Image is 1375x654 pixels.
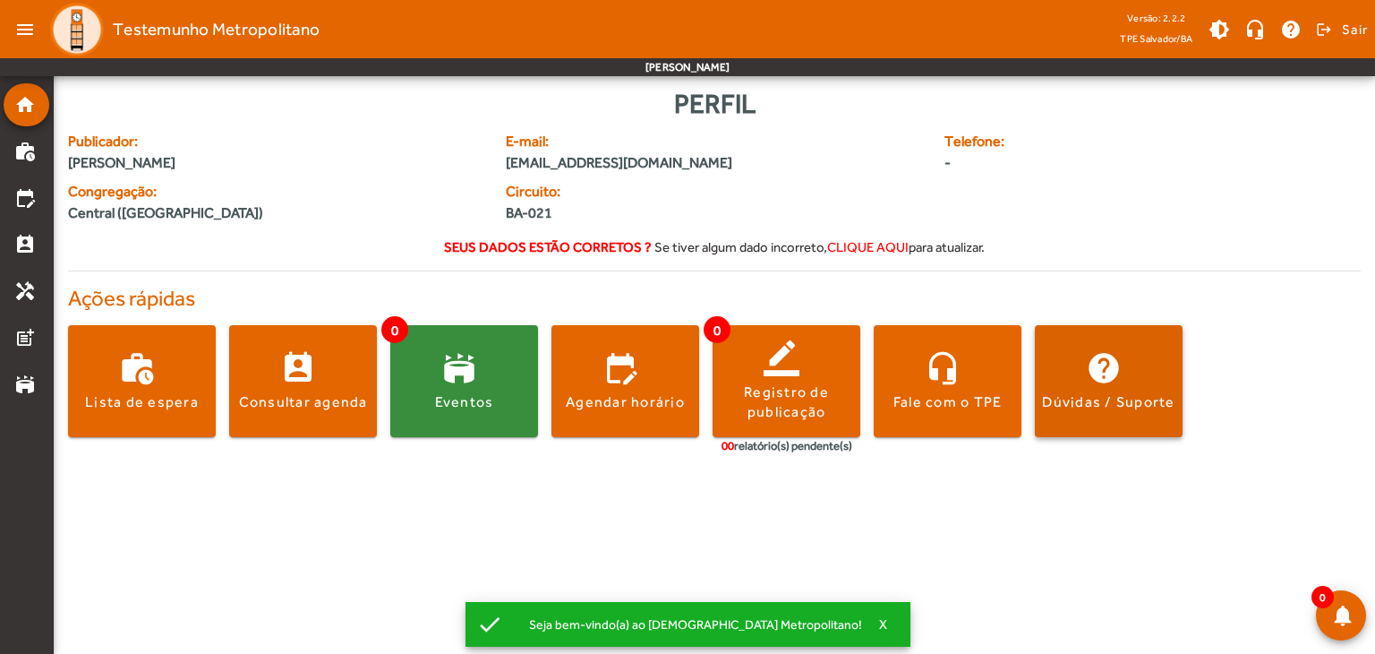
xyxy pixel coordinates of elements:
button: Dúvidas / Suporte [1035,325,1183,437]
mat-icon: post_add [14,327,36,349]
span: E-mail: [506,131,922,152]
div: Lista de espera [85,392,199,412]
mat-icon: menu [7,12,43,47]
button: X [862,616,907,632]
mat-icon: work_history [14,141,36,162]
button: Sair [1313,16,1368,43]
button: Consultar agenda [229,325,377,437]
button: Fale com o TPE [874,325,1021,437]
span: [EMAIL_ADDRESS][DOMAIN_NAME] [506,152,922,174]
mat-icon: check [476,611,503,638]
span: 0 [1311,586,1334,608]
span: Central ([GEOGRAPHIC_DATA]) [68,202,263,224]
span: Circuito: [506,181,704,202]
span: Se tiver algum dado incorreto, para atualizar. [654,239,985,254]
div: Consultar agenda [239,392,368,412]
div: Versão: 2.2.2 [1120,7,1192,30]
button: Registro de publicação [713,325,860,437]
span: Congregação: [68,181,484,202]
span: BA-021 [506,202,704,224]
span: [PERSON_NAME] [68,152,484,174]
mat-icon: handyman [14,280,36,302]
div: Eventos [435,392,494,412]
span: Sair [1342,15,1368,44]
a: Testemunho Metropolitano [43,3,320,56]
div: Dúvidas / Suporte [1042,392,1174,412]
mat-icon: stadium [14,374,36,395]
div: Fale com o TPE [893,392,1003,412]
span: 0 [381,316,408,343]
img: Logo TPE [50,3,104,56]
mat-icon: perm_contact_calendar [14,234,36,255]
div: Perfil [68,83,1361,124]
button: Eventos [390,325,538,437]
span: 0 [704,316,730,343]
mat-icon: edit_calendar [14,187,36,209]
span: Testemunho Metropolitano [113,15,320,44]
button: Lista de espera [68,325,216,437]
div: relatório(s) pendente(s) [722,437,852,455]
span: - [944,152,1251,174]
span: Telefone: [944,131,1251,152]
span: TPE Salvador/BA [1120,30,1192,47]
h4: Ações rápidas [68,286,1361,312]
div: Agendar horário [566,392,685,412]
span: X [879,616,888,632]
span: 00 [722,439,734,452]
div: Seja bem-vindo(a) ao [DEMOGRAPHIC_DATA] Metropolitano! [515,612,862,637]
span: Publicador: [68,131,484,152]
strong: Seus dados estão corretos ? [444,239,652,254]
button: Agendar horário [551,325,699,437]
mat-icon: home [14,94,36,116]
div: Registro de publicação [713,383,860,423]
span: clique aqui [827,239,909,254]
